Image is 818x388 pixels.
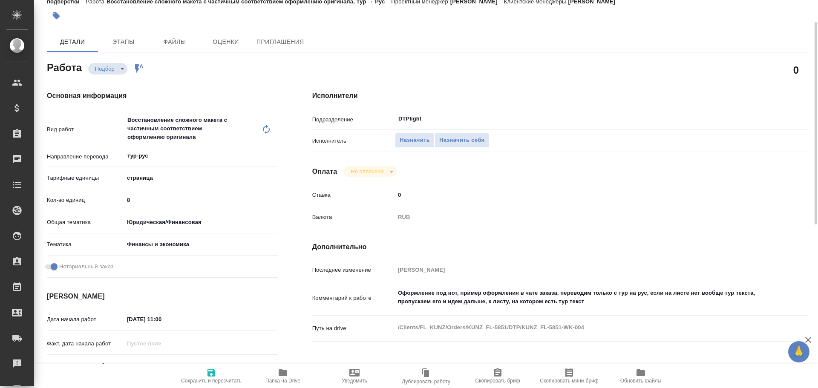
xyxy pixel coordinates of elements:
[533,364,605,388] button: Скопировать мини-бриф
[59,262,113,271] span: Нотариальный заказ
[47,174,124,182] p: Тарифные единицы
[312,137,395,145] p: Исполнитель
[793,63,799,77] h2: 0
[312,242,809,252] h4: Дополнительно
[103,37,144,47] span: Этапы
[312,91,809,101] h4: Исполнители
[92,65,117,72] button: Подбор
[344,166,396,177] div: Подбор
[274,155,275,157] button: Open
[47,315,124,324] p: Дата начала работ
[181,378,242,384] span: Сохранить и пересчитать
[47,196,124,204] p: Кол-во единиц
[395,320,767,335] textarea: /Clients/FL_KUNZ/Orders/KUNZ_FL-5851/DTP/KUNZ_FL-5851-WK-004
[312,213,395,221] p: Валюта
[124,215,278,230] div: Юридическая/Финансовая
[763,118,764,120] button: Open
[439,135,484,145] span: Назначить себя
[47,339,124,348] p: Факт. дата начала работ
[176,364,247,388] button: Сохранить и пересчитать
[312,167,337,177] h4: Оплата
[395,133,435,148] button: Назначить
[395,286,767,309] textarea: Оформление под нот, пример оформления в чате заказа, переводим только с тур на рус, если на листе...
[124,359,199,372] input: ✎ Введи что-нибудь
[47,362,124,370] p: Срок завершения работ
[395,264,767,276] input: Пустое поле
[47,125,124,134] p: Вид работ
[540,378,598,384] span: Скопировать мини-бриф
[247,364,319,388] button: Папка на Drive
[792,343,806,361] span: 🙏
[124,337,199,350] input: Пустое поле
[312,294,395,302] p: Комментарий к работе
[47,291,278,302] h4: [PERSON_NAME]
[312,266,395,274] p: Последнее изменение
[124,313,199,325] input: ✎ Введи что-нибудь
[312,191,395,199] p: Ставка
[124,171,278,185] div: страница
[47,6,66,25] button: Добавить тэг
[390,364,462,388] button: Дублировать работу
[342,378,367,384] span: Уведомить
[312,115,395,124] p: Подразделение
[462,364,533,388] button: Скопировать бриф
[47,91,278,101] h4: Основная информация
[402,379,450,385] span: Дублировать работу
[605,364,677,388] button: Обновить файлы
[265,378,300,384] span: Папка на Drive
[47,152,124,161] p: Направление перевода
[620,378,662,384] span: Обновить файлы
[154,37,195,47] span: Файлы
[124,194,278,206] input: ✎ Введи что-нибудь
[475,378,520,384] span: Скопировать бриф
[395,210,767,224] div: RUB
[319,364,390,388] button: Уведомить
[348,168,386,175] button: Не оплачена
[124,237,278,252] div: Финансы и экономика
[256,37,304,47] span: Приглашения
[400,135,430,145] span: Назначить
[88,63,127,75] div: Подбор
[395,189,767,201] input: ✎ Введи что-нибудь
[47,240,124,249] p: Тематика
[312,324,395,333] p: Путь на drive
[435,133,489,148] button: Назначить себя
[788,341,809,362] button: 🙏
[52,37,93,47] span: Детали
[47,218,124,227] p: Общая тематика
[205,37,246,47] span: Оценки
[47,59,82,75] h2: Работа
